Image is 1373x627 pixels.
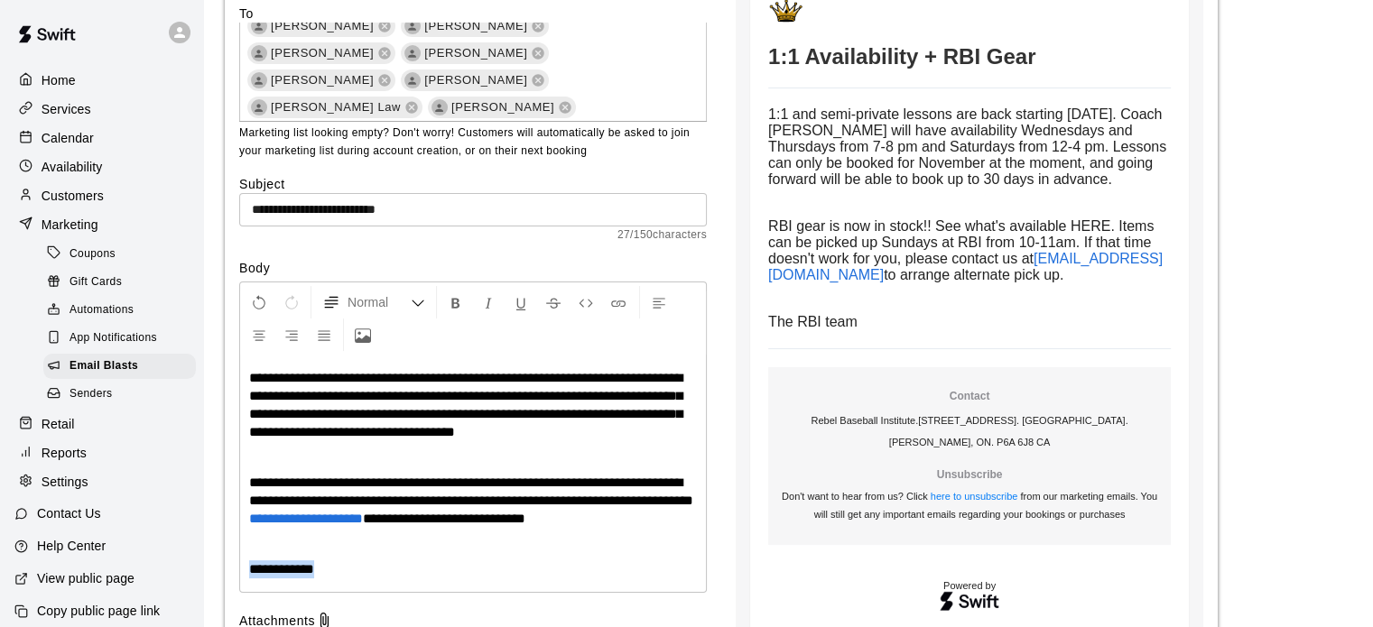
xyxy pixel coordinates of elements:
div: Jack O’Reilly [404,45,421,61]
button: Redo [276,286,307,318]
p: Contact Us [37,504,101,522]
div: Automations [43,298,196,323]
span: Normal [348,293,411,311]
button: Format Strikethrough [538,286,569,318]
a: Automations [43,297,203,325]
label: Body [239,259,707,277]
p: Home [42,71,76,89]
button: Format Bold [441,286,471,318]
a: Settings [14,468,189,495]
a: Coupons [43,240,203,268]
button: Left Align [644,286,674,318]
p: Marketing list looking empty? Don't worry! Customers will automatically be asked to join your mar... [239,124,707,161]
a: Calendar [14,124,189,152]
div: Gift Cards [43,270,196,295]
span: [PERSON_NAME] [444,98,561,116]
div: [PERSON_NAME] [401,15,549,37]
button: Upload Image [348,318,378,351]
h1: 1:1 Availability + RBI Gear [768,44,1171,69]
img: Swift logo [939,589,1000,613]
span: Email Blasts [70,357,138,375]
p: Customers [42,187,104,205]
label: To [239,5,254,23]
div: Thomas Hirvi [404,18,421,34]
a: here to unsubscribe [931,491,1018,502]
p: Help Center [37,537,106,555]
button: Justify Align [309,318,339,351]
div: Adam McDonald [251,72,267,88]
span: [PERSON_NAME] [264,71,381,89]
div: Wesley Fryia [251,45,267,61]
button: Format Italics [473,286,504,318]
p: View public page [37,569,135,587]
a: Customers [14,182,189,209]
p: Copy public page link [37,602,160,620]
span: 27 / 150 characters [239,226,707,244]
span: Senders [70,385,113,403]
div: Merrick Entwistle [404,72,421,88]
span: [PERSON_NAME] [264,17,381,35]
label: Subject [239,175,707,193]
div: [PERSON_NAME] [247,15,395,37]
p: Marketing [42,216,98,234]
p: Calendar [42,129,94,147]
div: [PERSON_NAME] [247,42,395,64]
button: Undo [244,286,274,318]
span: to arrange alternate pick up. [884,267,1063,282]
a: Reports [14,439,189,466]
span: App Notifications [70,329,157,347]
span: [PERSON_NAME] [417,17,534,35]
div: [PERSON_NAME] Law [247,97,422,118]
p: Unsubscribe [775,467,1164,483]
button: Center Align [244,318,274,351]
p: Retail [42,415,75,433]
a: Email Blasts [43,353,203,381]
span: Coupons [70,245,116,263]
span: [PERSON_NAME] [417,44,534,62]
div: [PERSON_NAME] [428,97,576,118]
div: App Notifications [43,326,196,351]
span: Gift Cards [70,273,122,291]
p: Availability [42,158,103,176]
div: [PERSON_NAME] [247,69,395,91]
a: Senders [43,381,203,409]
span: The RBI team [768,314,858,329]
span: [PERSON_NAME] Law [264,98,408,116]
a: Home [14,67,189,94]
a: [EMAIL_ADDRESS][DOMAIN_NAME] [768,251,1163,282]
a: Retail [14,410,189,438]
div: Coupons [43,242,196,267]
p: Contact [775,389,1164,404]
div: Jacob Law [431,99,448,115]
a: App Notifications [43,325,203,353]
a: Marketing [14,211,189,238]
div: Hudson Law [251,99,267,115]
div: Email Blasts [43,354,196,379]
a: Availability [14,153,189,180]
button: Formatting Options [315,286,432,318]
p: Don't want to hear from us? Click from our marketing emails. You will still get any important ema... [775,487,1164,523]
button: Format Underline [506,286,536,318]
a: Gift Cards [43,268,203,296]
button: Right Align [276,318,307,351]
span: [PERSON_NAME] [417,71,534,89]
div: [PERSON_NAME] [401,42,549,64]
p: Rebel Baseball Institute . [STREET_ADDRESS]. [GEOGRAPHIC_DATA]. [PERSON_NAME], ON. P6A 6J8 CA [775,410,1164,453]
span: [PERSON_NAME] [264,44,381,62]
a: Services [14,96,189,123]
button: Insert Code [571,286,601,318]
p: Reports [42,444,87,462]
p: Powered by [768,581,1171,591]
span: Automations [70,301,134,319]
p: Settings [42,473,88,491]
p: Services [42,100,91,118]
